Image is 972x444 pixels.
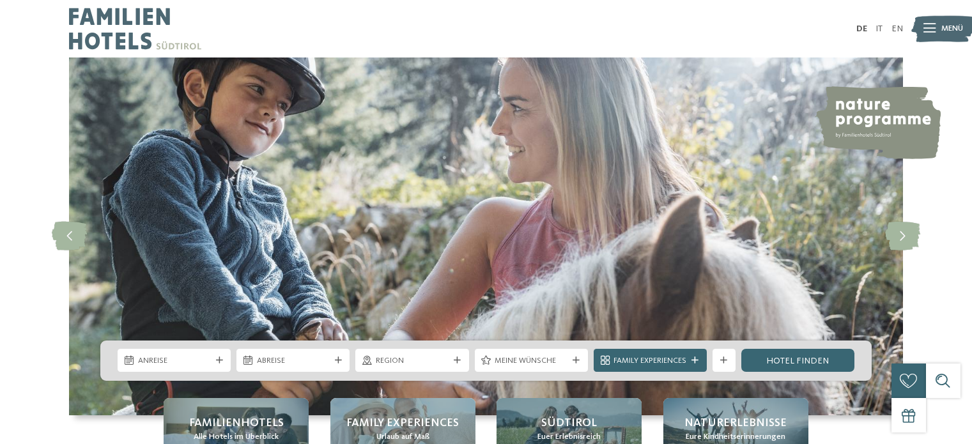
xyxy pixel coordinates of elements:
span: Alle Hotels im Überblick [194,431,279,443]
span: Family Experiences [613,355,686,367]
span: Region [376,355,449,367]
span: Eure Kindheitserinnerungen [686,431,785,443]
span: Urlaub auf Maß [376,431,429,443]
img: Familienhotels Südtirol: The happy family places [69,57,903,415]
span: Familienhotels [189,415,284,431]
span: Naturerlebnisse [684,415,787,431]
a: Hotel finden [741,349,854,372]
img: nature programme by Familienhotels Südtirol [814,86,941,159]
span: Südtirol [541,415,597,431]
a: IT [876,24,883,33]
span: Meine Wünsche [495,355,567,367]
span: Family Experiences [346,415,459,431]
a: EN [891,24,903,33]
span: Menü [941,23,963,34]
span: Abreise [257,355,330,367]
span: Anreise [138,355,211,367]
a: DE [856,24,867,33]
span: Euer Erlebnisreich [537,431,601,443]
